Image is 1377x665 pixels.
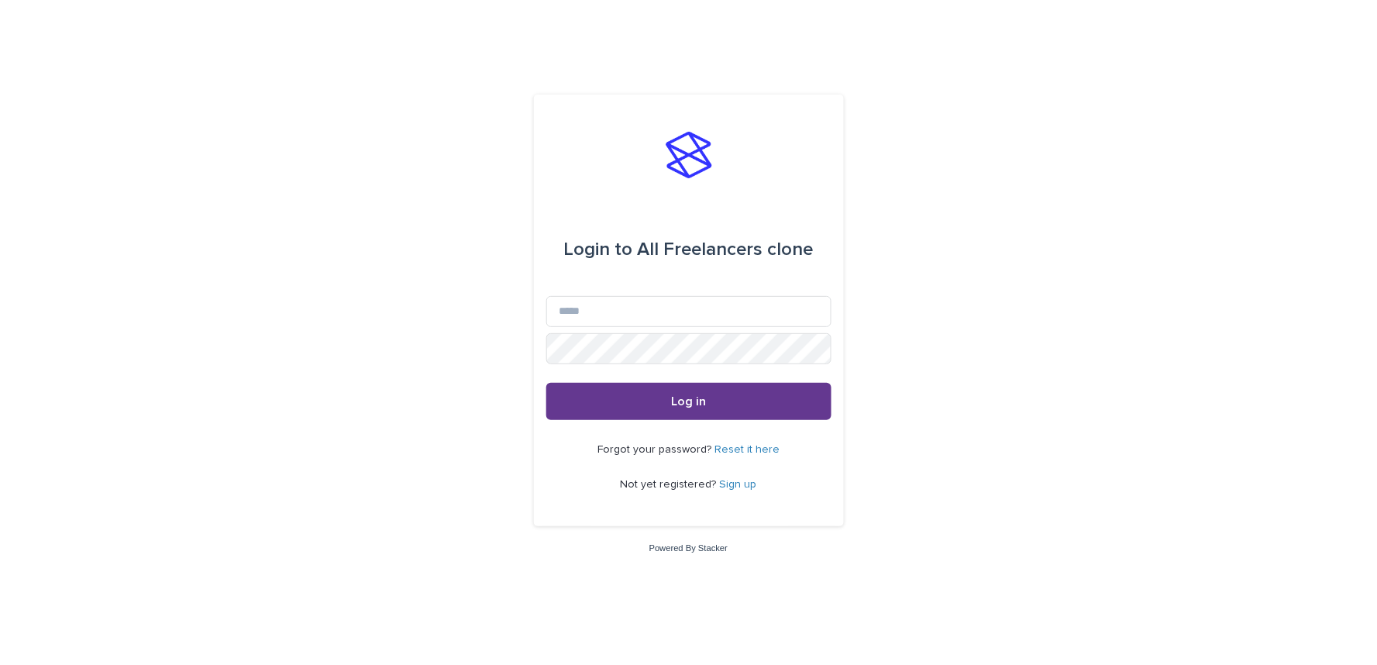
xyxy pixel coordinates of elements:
[564,240,633,259] span: Login to
[597,444,714,455] span: Forgot your password?
[714,444,780,455] a: Reset it here
[649,543,728,553] a: Powered By Stacker
[720,479,757,490] a: Sign up
[671,395,706,408] span: Log in
[546,383,831,420] button: Log in
[621,479,720,490] span: Not yet registered?
[564,228,814,271] div: All Freelancers clone
[666,132,712,178] img: stacker-logo-s-only.png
